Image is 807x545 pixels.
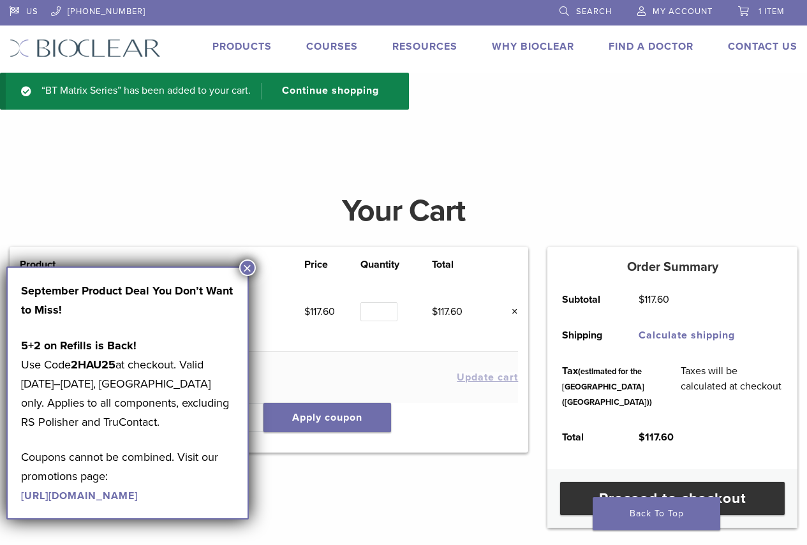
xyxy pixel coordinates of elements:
[239,259,256,276] button: Close
[576,6,612,17] span: Search
[639,293,644,306] span: $
[261,83,389,99] a: Continue shopping
[639,293,669,306] bdi: 117.60
[609,40,693,53] a: Find A Doctor
[304,305,335,318] bdi: 117.60
[667,353,797,419] td: Taxes will be calculated at checkout
[501,303,518,320] a: Remove this item
[306,40,358,53] a: Courses
[562,367,652,407] small: (estimated for the [GEOGRAPHIC_DATA] ([GEOGRAPHIC_DATA]))
[21,284,233,317] strong: September Product Deal You Don’t Want to Miss!
[263,403,391,432] button: Apply coupon
[432,305,438,318] span: $
[547,419,624,455] th: Total
[392,40,457,53] a: Resources
[21,447,234,505] p: Coupons cannot be combined. Visit our promotions page:
[212,40,272,53] a: Products
[759,6,785,17] span: 1 item
[547,259,797,275] h5: Order Summary
[492,40,574,53] a: Why Bioclear
[653,6,713,17] span: My Account
[304,305,310,318] span: $
[547,317,624,353] th: Shipping
[20,257,71,272] th: Product
[432,257,488,272] th: Total
[560,482,785,515] a: Proceed to checkout
[432,305,463,318] bdi: 117.60
[457,372,518,382] button: Update cart
[639,329,735,342] a: Calculate shipping
[304,257,360,272] th: Price
[10,39,161,57] img: Bioclear
[728,40,797,53] a: Contact Us
[639,431,645,444] span: $
[639,431,674,444] bdi: 117.60
[21,490,138,502] a: [URL][DOMAIN_NAME]
[360,257,432,272] th: Quantity
[21,336,234,432] p: Use Code at checkout. Valid [DATE]–[DATE], [GEOGRAPHIC_DATA] only. Applies to all components, exc...
[21,338,137,352] strong: 5+2 on Refills is Back!
[547,353,666,419] th: Tax
[547,282,624,317] th: Subtotal
[71,358,115,372] strong: 2HAU25
[593,497,720,530] a: Back To Top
